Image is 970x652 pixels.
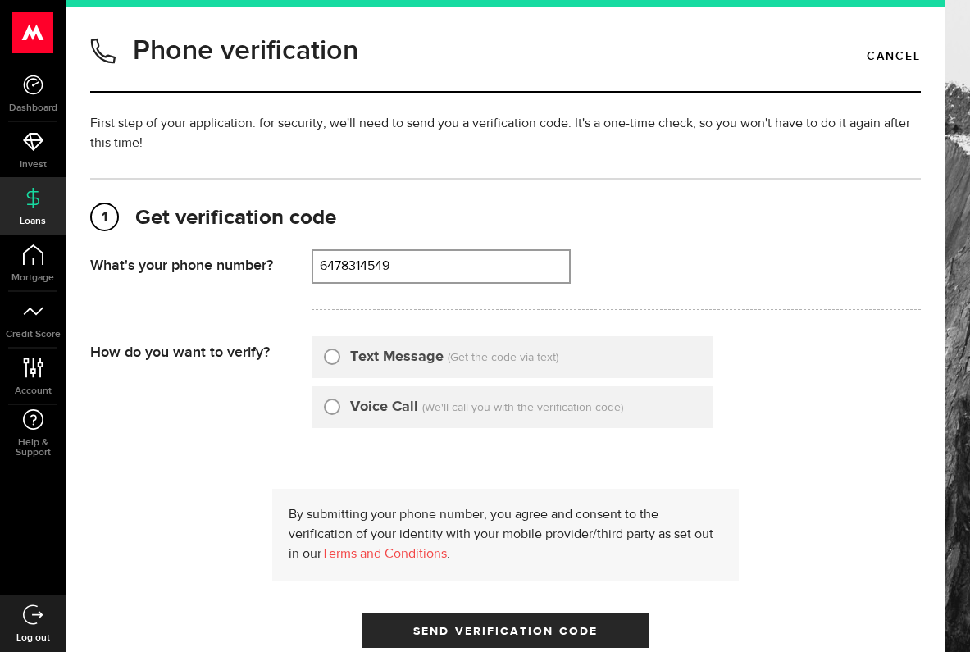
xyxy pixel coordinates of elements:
[133,30,358,72] h1: Phone verification
[13,7,62,56] button: Open LiveChat chat widget
[422,402,623,413] span: (We'll call you with the verification code)
[90,249,312,275] div: What's your phone number?
[92,204,117,230] span: 1
[350,396,418,418] label: Voice Call
[413,626,598,637] span: Send Verification Code
[324,346,340,362] input: Text Message
[272,489,739,581] div: By submitting your phone number, you agree and consent to the verification of your identity with ...
[448,352,558,363] span: (Get the code via text)
[90,204,921,233] h2: Get verification code
[90,114,921,153] p: First step of your application: for security, we'll need to send you a verification code. It's a ...
[867,43,921,71] a: Cancel
[324,396,340,413] input: Voice Call
[90,336,312,362] div: How do you want to verify?
[321,548,447,561] a: Terms and Conditions
[350,346,444,368] label: Text Message
[362,613,649,648] button: Send Verification Code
